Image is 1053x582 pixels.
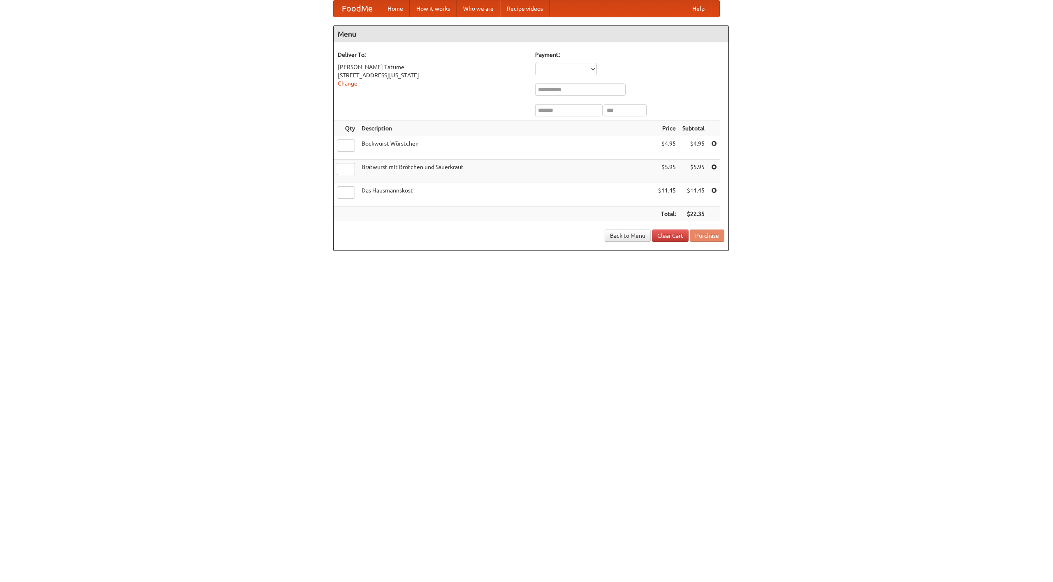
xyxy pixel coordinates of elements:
[410,0,457,17] a: How it works
[686,0,711,17] a: Help
[338,71,527,79] div: [STREET_ADDRESS][US_STATE]
[605,230,651,242] a: Back to Menu
[679,121,708,136] th: Subtotal
[358,183,655,206] td: Das Hausmannskost
[655,183,679,206] td: $11.45
[679,206,708,222] th: $22.35
[334,26,728,42] h4: Menu
[457,0,500,17] a: Who we are
[655,121,679,136] th: Price
[338,51,527,59] h5: Deliver To:
[381,0,410,17] a: Home
[690,230,724,242] button: Purchase
[358,136,655,160] td: Bockwurst Würstchen
[334,121,358,136] th: Qty
[338,80,357,87] a: Change
[679,183,708,206] td: $11.45
[338,63,527,71] div: [PERSON_NAME] Tatume
[652,230,689,242] a: Clear Cart
[358,121,655,136] th: Description
[679,136,708,160] td: $4.95
[535,51,724,59] h5: Payment:
[679,160,708,183] td: $5.95
[655,136,679,160] td: $4.95
[655,206,679,222] th: Total:
[358,160,655,183] td: Bratwurst mit Brötchen und Sauerkraut
[655,160,679,183] td: $5.95
[334,0,381,17] a: FoodMe
[500,0,550,17] a: Recipe videos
